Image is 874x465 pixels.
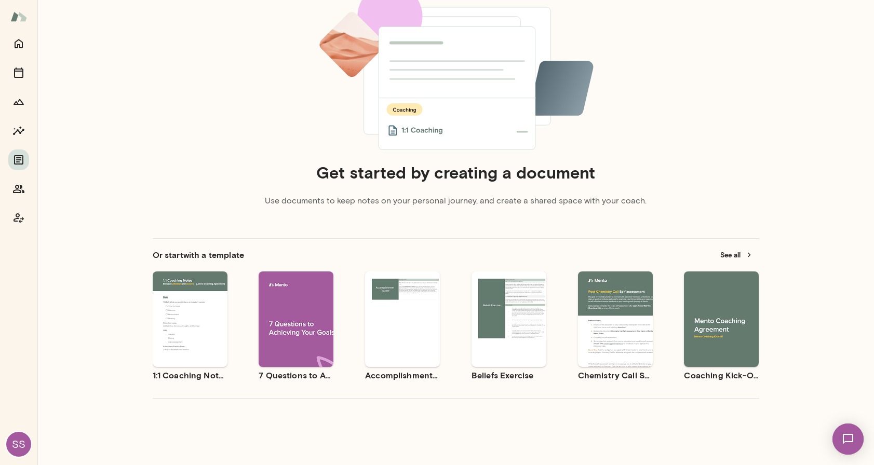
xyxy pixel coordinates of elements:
button: Home [8,33,29,54]
h6: Beliefs Exercise [472,369,546,381]
h6: Or start with a template [153,249,244,261]
h6: 1:1 Coaching Notes [153,369,227,381]
h4: Get started by creating a document [316,162,595,182]
button: Members [8,179,29,199]
h6: 7 Questions to Achieving Your Goals [259,369,333,381]
h6: Coaching Kick-Off | Coaching Agreement [684,369,759,381]
button: Growth Plan [8,91,29,112]
img: Mento [10,7,27,26]
div: SS [6,432,31,457]
p: Use documents to keep notes on your personal journey, and create a shared space with your coach. [265,195,647,207]
button: Sessions [8,62,29,83]
button: Insights [8,120,29,141]
button: Documents [8,149,29,170]
button: See all [714,247,759,263]
button: Coach app [8,208,29,228]
h6: Chemistry Call Self-Assessment [Coaches only] [578,369,653,381]
h6: Accomplishment Tracker [365,369,440,381]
